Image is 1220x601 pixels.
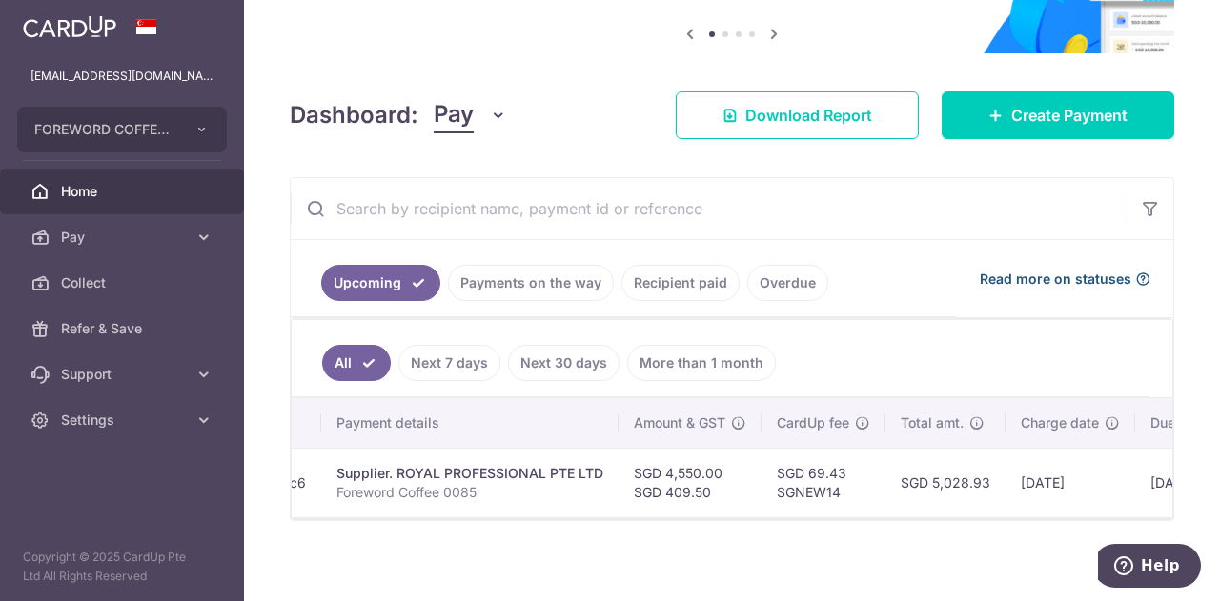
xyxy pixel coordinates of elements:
a: Upcoming [321,265,440,301]
iframe: Opens a widget where you can find more information [1098,544,1201,591]
button: FOREWORD COFFEE PTE. LTD. [17,107,227,152]
th: Payment details [321,398,619,448]
input: Search by recipient name, payment id or reference [291,178,1128,239]
p: Foreword Coffee 0085 [336,483,603,502]
a: More than 1 month [627,345,776,381]
a: Recipient paid [621,265,740,301]
td: SGD 5,028.93 [885,448,1006,517]
a: Next 7 days [398,345,500,381]
p: [EMAIL_ADDRESS][DOMAIN_NAME] [30,67,213,86]
span: Create Payment [1011,104,1128,127]
span: Settings [61,411,187,430]
a: Create Payment [942,91,1174,139]
div: Supplier. ROYAL PROFESSIONAL PTE LTD [336,464,603,483]
a: Download Report [676,91,919,139]
span: Due date [1150,413,1208,432]
a: All [322,345,391,381]
img: CardUp [23,15,116,38]
span: Charge date [1021,413,1099,432]
span: Read more on statuses [980,270,1131,289]
a: Next 30 days [508,345,620,381]
td: [DATE] [1006,448,1135,517]
button: Pay [434,97,507,133]
span: FOREWORD COFFEE PTE. LTD. [34,120,175,139]
a: Payments on the way [448,265,614,301]
span: Refer & Save [61,319,187,338]
span: Pay [434,97,474,133]
span: Amount & GST [634,413,725,432]
span: Pay [61,228,187,247]
span: Total amt. [901,413,964,432]
span: Home [61,182,187,201]
span: CardUp fee [777,413,849,432]
a: Overdue [747,265,828,301]
td: SGD 4,550.00 SGD 409.50 [619,448,762,517]
td: SGD 69.43 SGNEW14 [762,448,885,517]
h4: Dashboard: [290,98,418,132]
span: Collect [61,273,187,292]
span: Download Report [745,104,872,127]
span: Support [61,365,187,384]
a: Read more on statuses [980,270,1150,289]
